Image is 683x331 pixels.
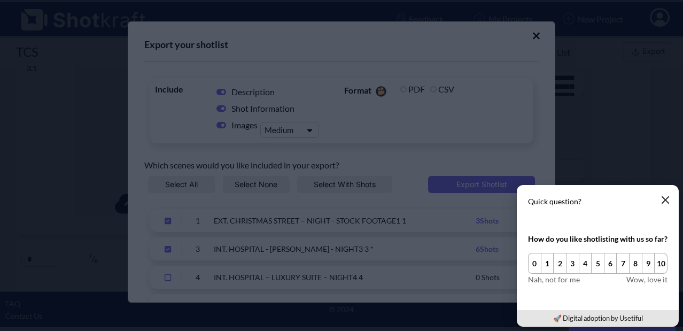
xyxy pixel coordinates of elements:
[579,253,592,274] button: 4
[654,253,668,274] button: 10
[629,253,642,274] button: 8
[626,274,668,285] span: Wow, love it
[604,253,617,274] button: 6
[8,6,99,19] div: Online
[553,314,643,322] a: 🚀 Digital adoption by Usetiful
[642,253,655,274] button: 9
[566,253,579,274] button: 3
[591,253,604,274] button: 5
[528,253,541,274] button: 0
[616,253,630,274] button: 7
[553,253,566,274] button: 2
[541,253,554,274] button: 1
[528,274,580,285] span: Nah, not for me
[528,196,668,207] p: Quick question?
[528,233,668,244] div: How do you like shotlisting with us so far?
